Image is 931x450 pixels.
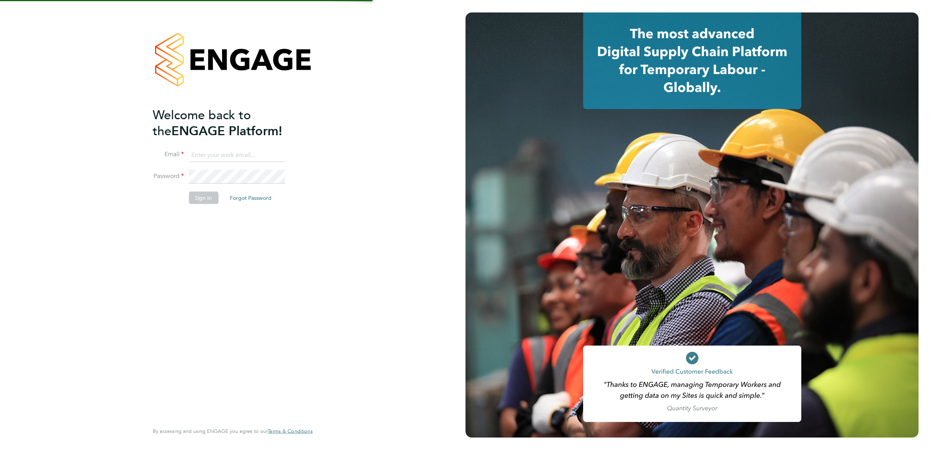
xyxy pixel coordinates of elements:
input: Enter your work email... [189,148,285,162]
span: By accessing and using ENGAGE you agree to our [153,428,312,434]
label: Password [153,172,184,180]
span: Welcome back to the [153,107,251,138]
button: Forgot Password [224,192,278,204]
h2: ENGAGE Platform! [153,107,305,139]
label: Email [153,150,184,159]
a: Terms & Conditions [268,428,312,434]
button: Sign In [189,192,218,204]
